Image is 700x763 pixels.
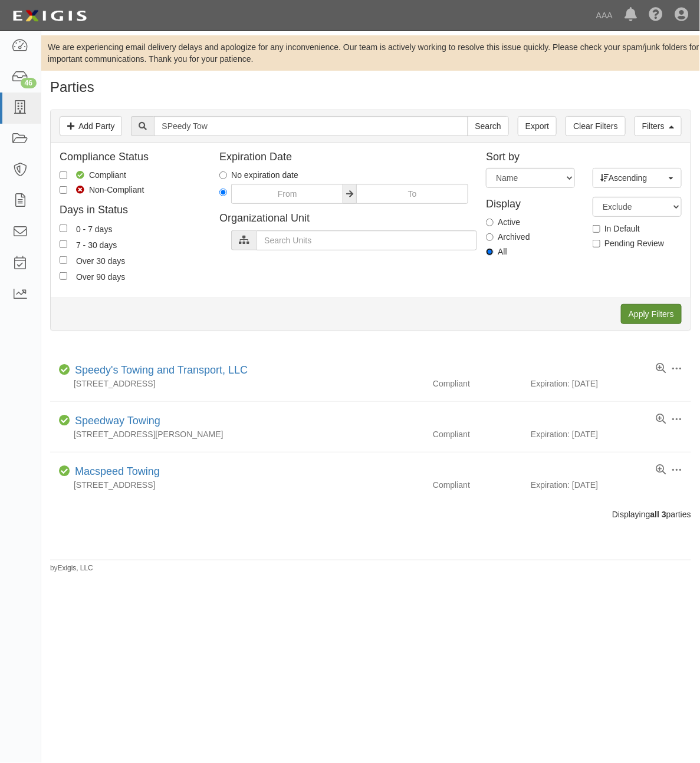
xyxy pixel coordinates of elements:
h4: Display [486,194,575,210]
input: Non-Compliant [60,186,67,194]
label: Archived [486,231,530,243]
label: All [486,246,507,257]
a: View results summary [656,363,666,375]
input: Search [468,116,509,136]
div: Expiration: [DATE] [531,479,691,491]
input: From [231,184,343,204]
img: logo-5460c22ac91f19d4615b14bd174203de0afe785f0fc80cf4dbbc73dc1793850b.png [9,5,90,27]
a: Exigis, LLC [58,564,93,572]
a: Speedy's Towing and Transport, LLC [75,364,248,376]
i: Compliant [59,366,70,374]
b: all 3 [650,510,666,519]
label: No expiration date [219,169,298,181]
h4: Sort by [486,151,682,163]
input: Apply Filters [621,304,682,324]
div: Speedway Towing [70,414,160,429]
span: Ascending [600,172,666,184]
input: 7 - 30 days [60,240,67,248]
i: Help Center - Complianz [649,8,663,22]
div: Compliant [424,479,531,491]
div: [STREET_ADDRESS] [50,378,424,389]
div: Expiration: [DATE] [531,428,691,440]
i: Compliant [59,467,70,475]
div: Over 30 days [76,254,125,267]
input: Search Units [257,230,477,250]
div: Compliant [424,378,531,389]
div: Displaying parties [41,508,700,520]
div: [STREET_ADDRESS][PERSON_NAME] [50,428,424,440]
input: Over 90 days [60,272,67,280]
label: Compliant [60,169,126,181]
a: Speedway Towing [75,415,160,427]
h1: Parties [50,80,691,95]
div: 46 [21,78,37,88]
a: AAA [590,4,619,27]
div: 0 - 7 days [76,222,112,235]
a: Filters [635,116,682,136]
i: Compliant [59,417,70,425]
div: We are experiencing email delivery delays and apologize for any inconvenience. Our team is active... [41,41,700,65]
h4: Organizational Unit [219,213,468,224]
a: Macspeed Towing [75,465,160,477]
input: Pending Review [593,240,600,247]
input: To [356,184,468,204]
h4: Days in Status [60,204,202,216]
div: Expiration: [DATE] [531,378,691,389]
label: In Default [593,223,640,234]
input: All [486,248,494,256]
input: Over 30 days [60,256,67,264]
label: Non-Compliant [60,184,144,196]
div: Macspeed Towing [70,464,160,480]
h4: Compliance Status [60,151,202,163]
label: Active [486,216,520,228]
a: Export [518,116,557,136]
a: View results summary [656,414,666,425]
div: Speedy's Towing and Transport, LLC [70,363,248,378]
input: In Default [593,225,600,233]
a: Clear Filters [566,116,625,136]
small: by [50,563,93,573]
button: Ascending [593,168,682,188]
input: 0 - 7 days [60,224,67,232]
input: Compliant [60,171,67,179]
div: Over 90 days [76,270,125,283]
input: Search [154,116,468,136]
input: No expiration date [219,171,227,179]
div: Compliant [424,428,531,440]
div: 7 - 30 days [76,238,117,251]
input: Active [486,219,494,226]
h4: Expiration Date [219,151,468,163]
input: Archived [486,233,494,241]
div: [STREET_ADDRESS] [50,479,424,491]
a: Add Party [60,116,122,136]
a: View results summary [656,464,666,476]
label: Pending Review [593,237,664,249]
